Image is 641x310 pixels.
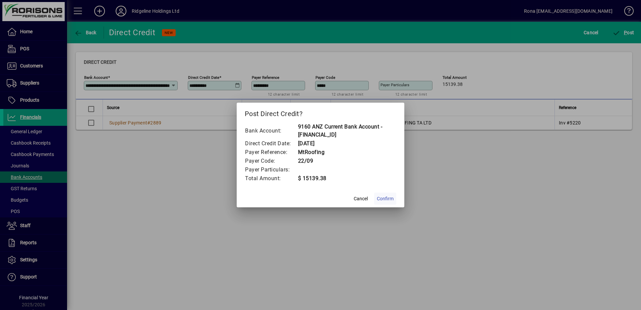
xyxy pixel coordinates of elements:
[245,122,298,139] td: Bank Account:
[298,139,397,148] td: [DATE]
[298,148,397,157] td: MtRoofing
[237,103,404,122] h2: Post Direct Credit?
[354,195,368,202] span: Cancel
[245,157,298,165] td: Payer Code:
[245,139,298,148] td: Direct Credit Date:
[245,174,298,183] td: Total Amount:
[245,148,298,157] td: Payer Reference:
[245,165,298,174] td: Payer Particulars:
[298,122,397,139] td: 9160 ANZ Current Bank Account - [FINANCIAL_ID]
[298,174,397,183] td: $ 15139.38
[350,193,371,205] button: Cancel
[298,157,397,165] td: 22/09
[377,195,394,202] span: Confirm
[374,193,396,205] button: Confirm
